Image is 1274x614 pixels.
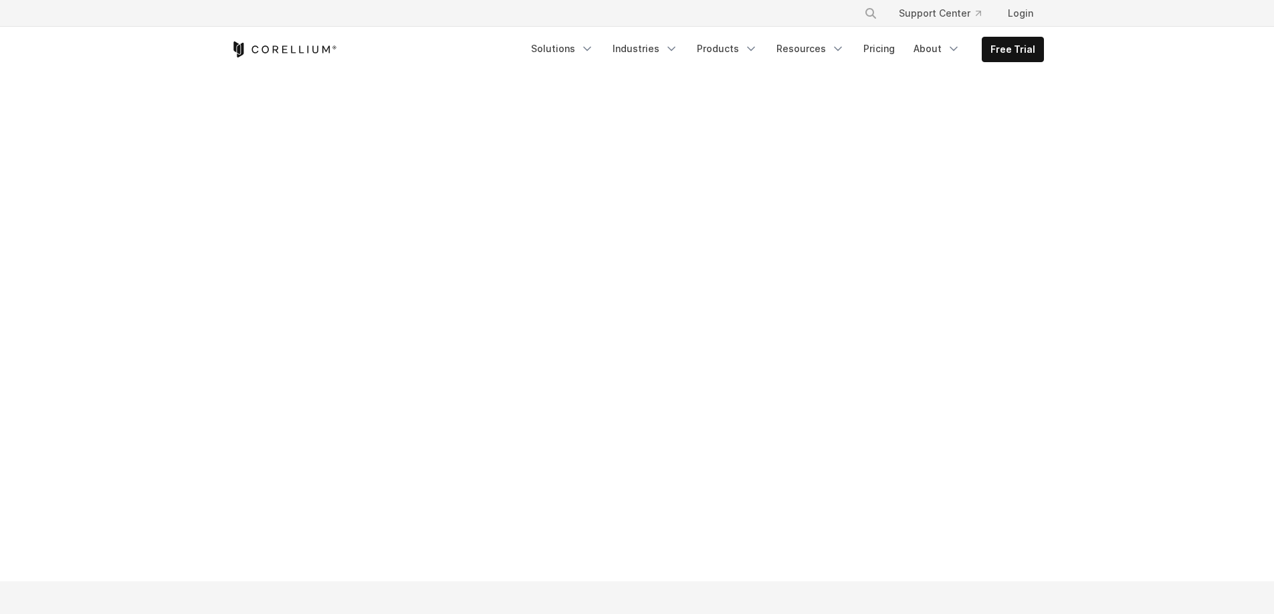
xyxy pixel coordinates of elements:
[605,37,686,61] a: Industries
[855,37,903,61] a: Pricing
[888,1,992,25] a: Support Center
[859,1,883,25] button: Search
[523,37,602,61] a: Solutions
[997,1,1044,25] a: Login
[768,37,853,61] a: Resources
[231,41,337,57] a: Corellium Home
[982,37,1043,61] a: Free Trial
[523,37,1044,62] div: Navigation Menu
[689,37,766,61] a: Products
[906,37,968,61] a: About
[848,1,1044,25] div: Navigation Menu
